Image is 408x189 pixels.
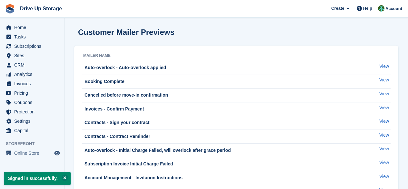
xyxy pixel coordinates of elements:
div: Contracts - Sign your contract [83,119,149,126]
a: Drive Up Storage [17,3,65,14]
span: Tasks [14,32,53,41]
p: Signed in successfully. [4,172,71,185]
img: stora-icon-8386f47178a22dfd0bd8f6a31ec36ba5ce8667c1dd55bd0f319d3a0aa187defe.svg [5,4,15,14]
div: Contracts - Contract Reminder [83,133,150,140]
a: menu [3,51,61,60]
a: View [379,104,389,111]
a: View [379,63,389,70]
a: menu [3,79,61,88]
a: View [379,118,389,125]
div: Account Management - Invitation Instructions [83,174,183,181]
div: Auto-overlock - Auto-overlock applied [83,64,166,71]
div: Invoices - Confirm Payment [83,106,144,112]
div: Booking Complete [83,78,124,85]
a: menu [3,89,61,98]
a: menu [3,70,61,79]
a: menu [3,23,61,32]
a: menu [3,60,61,69]
span: Protection [14,107,53,116]
a: menu [3,117,61,126]
th: Mailer Name [82,51,369,61]
span: Help [363,5,372,12]
span: Account [385,5,402,12]
span: Create [331,5,344,12]
span: Subscriptions [14,42,53,51]
a: Preview store [53,149,61,157]
span: Home [14,23,53,32]
a: View [379,132,389,139]
a: View [379,159,389,166]
a: View [379,145,389,152]
a: menu [3,126,61,135]
a: View [379,77,389,83]
span: Coupons [14,98,53,107]
a: menu [3,98,61,107]
h2: Customer Mailer Previews [78,28,174,37]
a: menu [3,32,61,41]
span: Capital [14,126,53,135]
span: Analytics [14,70,53,79]
span: CRM [14,60,53,69]
img: Camille [378,5,384,12]
div: Subscription Invoice Initial Charge Failed [83,161,173,167]
div: Cancelled before move-in confirmation [83,92,168,99]
a: View [379,90,389,97]
a: View [379,173,389,180]
a: menu [3,107,61,116]
span: Invoices [14,79,53,88]
a: menu [3,149,61,158]
a: menu [3,42,61,51]
span: Online Store [14,149,53,158]
span: Pricing [14,89,53,98]
span: Sites [14,51,53,60]
span: Settings [14,117,53,126]
div: Auto-overlock - Initial Charge Failed, will overlock after grace period [83,147,231,154]
span: Storefront [6,141,64,147]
